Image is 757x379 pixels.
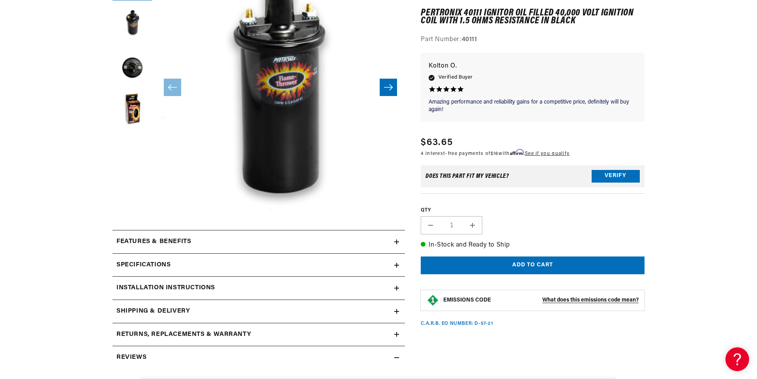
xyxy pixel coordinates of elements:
button: Slide right [380,79,397,96]
strong: What does this emissions code mean? [542,297,639,303]
p: 4 interest-free payments of with . [421,150,570,157]
button: Slide left [164,79,181,96]
span: $63.65 [421,136,453,150]
h2: Returns, Replacements & Warranty [116,330,251,340]
h2: Features & Benefits [116,237,191,247]
span: $16 [491,151,499,156]
p: C.A.R.B. EO Number: D-57-21 [421,321,493,327]
summary: Specifications [112,254,405,277]
button: EMISSIONS CODEWhat does this emissions code mean? [443,297,639,304]
h2: Shipping & Delivery [116,306,190,317]
summary: Installation instructions [112,277,405,300]
button: Verify [592,170,640,183]
a: See if you qualify - Learn more about Affirm Financing (opens in modal) [525,151,570,156]
summary: Returns, Replacements & Warranty [112,323,405,346]
summary: Reviews [112,346,405,369]
button: Load image 2 in gallery view [112,4,152,44]
div: Does This part fit My vehicle? [425,173,509,179]
h2: Reviews [116,353,146,363]
h2: Installation instructions [116,283,215,293]
h1: PerTronix 40111 Ignitor Oil Filled 40,000 Volt Ignition Coil with 1.5 Ohms Resistance in Black [421,9,645,25]
span: Affirm [510,149,524,155]
div: Part Number: [421,35,645,45]
button: Load image 3 in gallery view [112,48,152,87]
span: Verified Buyer [438,74,472,82]
p: Kolton O. [429,61,637,72]
img: Emissions code [427,294,439,307]
label: QTY [421,207,645,214]
strong: 40111 [462,37,477,43]
button: Add to cart [421,256,645,274]
summary: Shipping & Delivery [112,300,405,323]
p: In-Stock and Ready to Ship [421,240,645,251]
h2: Specifications [116,260,171,270]
button: Load image 4 in gallery view [112,91,152,131]
p: Amazing performance and reliability gains for a competitive price, definitely will buy again! [429,98,637,114]
summary: Features & Benefits [112,230,405,253]
strong: EMISSIONS CODE [443,297,491,303]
